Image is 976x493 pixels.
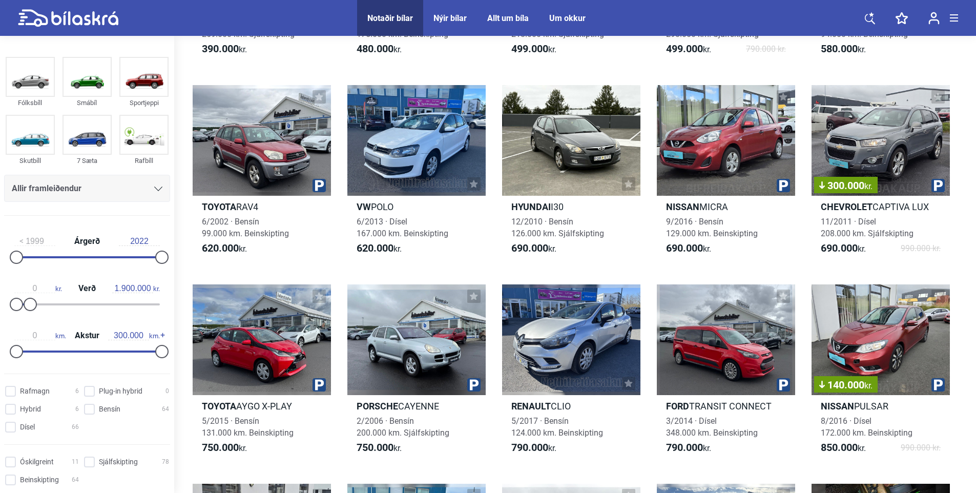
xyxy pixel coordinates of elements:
[666,442,711,454] span: kr.
[99,457,138,467] span: Sjálfskipting
[901,442,941,454] span: 990.000 kr.
[72,475,79,485] span: 64
[165,386,169,397] span: 0
[119,97,169,109] div: Sportjeppi
[357,442,402,454] span: kr.
[511,416,603,438] span: 5/2017 · Bensín 124.000 km. Beinskipting
[6,97,55,109] div: Fólksbíll
[511,401,551,412] b: Renault
[821,217,913,238] span: 11/2011 · Dísel 208.000 km. Sjálfskipting
[928,12,940,25] img: user-login.svg
[511,43,548,55] b: 499.000
[162,404,169,415] span: 64
[72,457,79,467] span: 11
[357,416,449,438] span: 2/2006 · Bensín 200.000 km. Sjálfskipting
[511,201,551,212] b: Hyundai
[112,284,160,293] span: kr.
[202,43,247,55] span: kr.
[821,201,873,212] b: Chevrolet
[14,284,62,293] span: kr.
[202,416,294,438] span: 5/2015 · Bensín 131.000 km. Beinskipting
[657,201,795,213] h2: MICRA
[666,201,699,212] b: Nissan
[20,386,50,397] span: Rafmagn
[14,331,66,340] span: km.
[864,381,873,391] span: kr.
[202,43,239,55] b: 390.000
[812,284,950,463] a: 140.000kr.NissanPULSAR8/2016 · Dísel172.000 km. Beinskipting850.000kr.990.000 kr.
[666,441,703,454] b: 790.000
[511,43,556,55] span: kr.
[511,217,604,238] span: 12/2010 · Bensín 126.000 km. Sjálfskipting
[502,201,640,213] h2: I30
[812,201,950,213] h2: CAPTIVA LUX
[666,242,703,254] b: 690.000
[511,242,556,255] span: kr.
[193,85,331,264] a: ToyotaRAV46/2002 · Bensín99.000 km. Beinskipting620.000kr.
[357,201,371,212] b: VW
[193,201,331,213] h2: RAV4
[20,475,59,485] span: Beinskipting
[119,155,169,167] div: Rafbíll
[821,43,866,55] span: kr.
[20,422,35,433] span: Dísel
[931,179,945,192] img: parking.png
[12,181,81,196] span: Allir framleiðendur
[357,43,402,55] span: kr.
[666,43,711,55] span: kr.
[821,441,858,454] b: 850.000
[821,43,858,55] b: 580.000
[511,442,556,454] span: kr.
[20,404,41,415] span: Hybrid
[357,401,398,412] b: Porsche
[821,242,858,254] b: 690.000
[99,386,142,397] span: Plug-in hybrid
[511,242,548,254] b: 690.000
[313,179,326,192] img: parking.png
[666,401,689,412] b: Ford
[657,400,795,412] h2: TRANSIT CONNECT
[367,13,413,23] a: Notaðir bílar
[812,400,950,412] h2: PULSAR
[6,155,55,167] div: Skutbíll
[666,416,758,438] span: 3/2014 · Dísel 348.000 km. Beinskipting
[202,201,236,212] b: Toyota
[666,217,758,238] span: 9/2016 · Bensín 129.000 km. Beinskipting
[162,457,169,467] span: 78
[63,155,112,167] div: 7 Sæta
[812,85,950,264] a: 300.000kr.ChevroletCAPTIVA LUX11/2011 · Dísel208.000 km. Sjálfskipting690.000kr.990.000 kr.
[202,441,239,454] b: 750.000
[202,401,236,412] b: Toyota
[666,43,703,55] b: 499.000
[202,242,247,255] span: kr.
[777,378,790,392] img: parking.png
[63,97,112,109] div: Smábíl
[821,442,866,454] span: kr.
[433,13,467,23] div: Nýir bílar
[657,85,795,264] a: NissanMICRA9/2016 · Bensín129.000 km. Beinskipting690.000kr.
[75,404,79,415] span: 6
[347,400,486,412] h2: CAYENNE
[931,378,945,392] img: parking.png
[777,179,790,192] img: parking.png
[487,13,529,23] a: Allt um bíla
[202,217,289,238] span: 6/2002 · Bensín 99.000 km. Beinskipting
[357,441,393,454] b: 750.000
[313,378,326,392] img: parking.png
[193,400,331,412] h2: AYGO X-PLAY
[202,442,247,454] span: kr.
[357,242,393,254] b: 620.000
[20,457,54,467] span: Óskilgreint
[819,180,873,191] span: 300.000
[202,242,239,254] b: 620.000
[108,331,160,340] span: km.
[502,400,640,412] h2: CLIO
[549,13,586,23] a: Um okkur
[511,441,548,454] b: 790.000
[99,404,120,415] span: Bensín
[357,242,402,255] span: kr.
[821,242,866,255] span: kr.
